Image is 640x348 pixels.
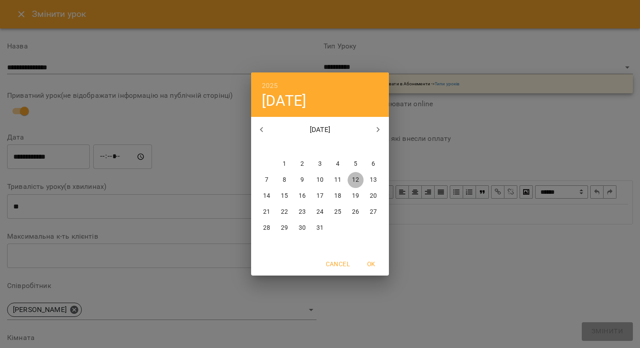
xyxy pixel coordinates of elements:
button: 28 [259,220,275,236]
button: 29 [276,220,292,236]
button: 27 [365,204,381,220]
span: OK [360,259,382,269]
p: 17 [316,192,324,200]
button: 1 [276,156,292,172]
p: 27 [370,208,377,216]
button: 19 [348,188,364,204]
p: 20 [370,192,377,200]
button: 16 [294,188,310,204]
p: 13 [370,176,377,184]
button: 14 [259,188,275,204]
p: 6 [372,160,375,168]
p: 22 [281,208,288,216]
span: чт [312,143,328,152]
button: 18 [330,188,346,204]
button: 10 [312,172,328,188]
p: 24 [316,208,324,216]
p: 10 [316,176,324,184]
button: OK [357,256,385,272]
span: пн [259,143,275,152]
button: 24 [312,204,328,220]
p: 2 [300,160,304,168]
button: Cancel [322,256,353,272]
button: 4 [330,156,346,172]
button: 31 [312,220,328,236]
button: 3 [312,156,328,172]
span: сб [348,143,364,152]
p: 19 [352,192,359,200]
button: 17 [312,188,328,204]
p: 7 [265,176,268,184]
p: 25 [334,208,341,216]
button: 8 [276,172,292,188]
button: 2025 [262,80,278,92]
p: 4 [336,160,340,168]
p: 15 [281,192,288,200]
p: 30 [299,224,306,232]
button: 23 [294,204,310,220]
p: 11 [334,176,341,184]
p: 9 [300,176,304,184]
p: 1 [283,160,286,168]
button: 13 [365,172,381,188]
button: 22 [276,204,292,220]
span: Cancel [326,259,350,269]
button: 5 [348,156,364,172]
p: 14 [263,192,270,200]
button: 2 [294,156,310,172]
button: 30 [294,220,310,236]
p: [DATE] [272,124,368,135]
span: вт [276,143,292,152]
span: нд [365,143,381,152]
button: 6 [365,156,381,172]
p: 26 [352,208,359,216]
p: 5 [354,160,357,168]
span: пт [330,143,346,152]
p: 29 [281,224,288,232]
p: 3 [318,160,322,168]
button: 25 [330,204,346,220]
button: 21 [259,204,275,220]
p: 18 [334,192,341,200]
button: 12 [348,172,364,188]
p: 8 [283,176,286,184]
p: 23 [299,208,306,216]
span: ср [294,143,310,152]
button: 20 [365,188,381,204]
p: 16 [299,192,306,200]
button: 7 [259,172,275,188]
button: 15 [276,188,292,204]
p: 28 [263,224,270,232]
button: 9 [294,172,310,188]
button: 26 [348,204,364,220]
button: [DATE] [262,92,306,110]
p: 31 [316,224,324,232]
button: 11 [330,172,346,188]
p: 12 [352,176,359,184]
p: 21 [263,208,270,216]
